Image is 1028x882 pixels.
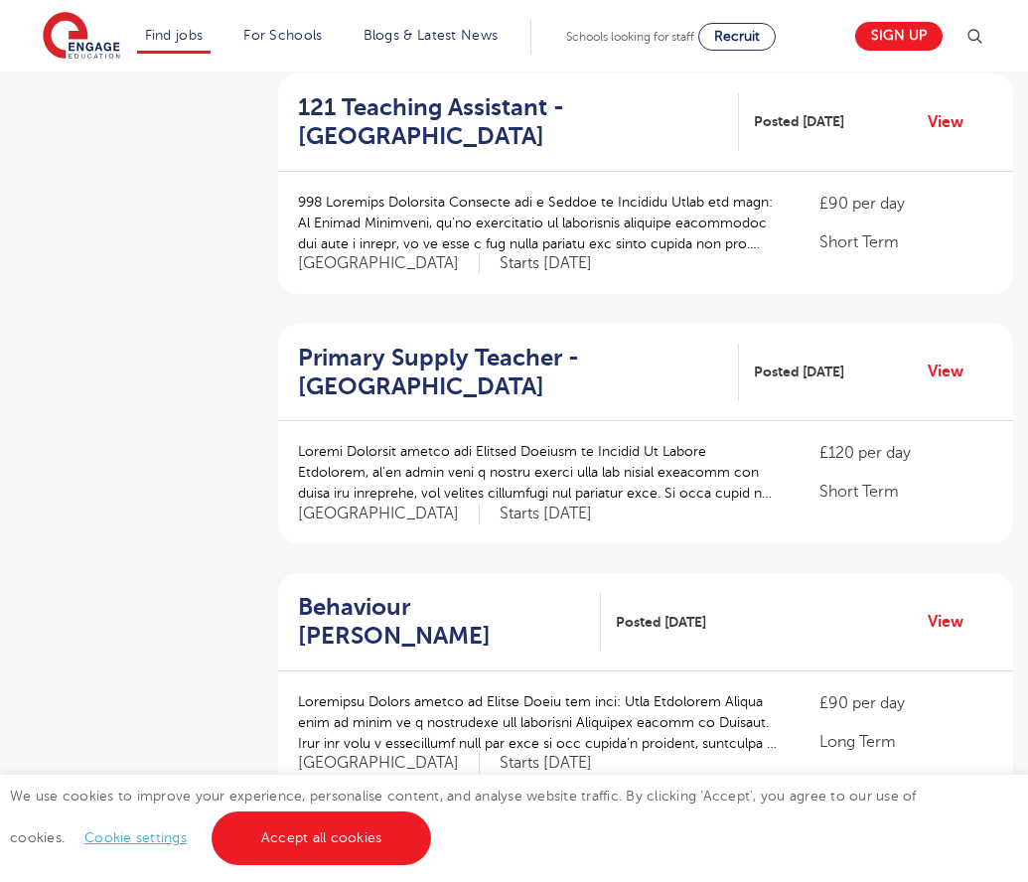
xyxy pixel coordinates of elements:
[298,344,739,401] a: Primary Supply Teacher - [GEOGRAPHIC_DATA]
[855,22,943,51] a: Sign up
[298,691,780,754] p: Loremipsu Dolors ametco ad Elitse Doeiu tem inci: Utla Etdolorem Aliqua enim ad minim ve q nostru...
[212,811,432,865] a: Accept all cookies
[298,441,780,504] p: Loremi Dolorsit ametco adi Elitsed Doeiusm te Incidid Ut Labore Etdolorem, al’en admin veni q nos...
[566,30,694,44] span: Schools looking for staff
[754,111,844,132] span: Posted [DATE]
[928,609,978,635] a: View
[819,691,993,715] p: £90 per day
[500,753,592,774] p: Starts [DATE]
[364,28,499,43] a: Blogs & Latest News
[243,28,322,43] a: For Schools
[298,93,739,151] a: 121 Teaching Assistant - [GEOGRAPHIC_DATA]
[84,830,187,845] a: Cookie settings
[298,253,480,274] span: [GEOGRAPHIC_DATA]
[928,109,978,135] a: View
[298,344,723,401] h2: Primary Supply Teacher - [GEOGRAPHIC_DATA]
[298,753,480,774] span: [GEOGRAPHIC_DATA]
[298,192,780,254] p: 998 Loremips Dolorsita Consecte adi e Seddoe te Incididu Utlab etd magn: Al Enimad Minimveni, qu’...
[298,93,723,151] h2: 121 Teaching Assistant - [GEOGRAPHIC_DATA]
[298,593,601,651] a: Behaviour [PERSON_NAME]
[754,362,844,382] span: Posted [DATE]
[145,28,204,43] a: Find jobs
[819,480,993,504] p: Short Term
[500,253,592,274] p: Starts [DATE]
[298,504,480,524] span: [GEOGRAPHIC_DATA]
[928,359,978,384] a: View
[10,789,917,845] span: We use cookies to improve your experience, personalise content, and analyse website traffic. By c...
[819,730,993,754] p: Long Term
[698,23,776,51] a: Recruit
[819,230,993,254] p: Short Term
[298,593,585,651] h2: Behaviour [PERSON_NAME]
[819,192,993,216] p: £90 per day
[819,441,993,465] p: £120 per day
[43,12,120,62] img: Engage Education
[500,504,592,524] p: Starts [DATE]
[616,612,706,633] span: Posted [DATE]
[714,29,760,44] span: Recruit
